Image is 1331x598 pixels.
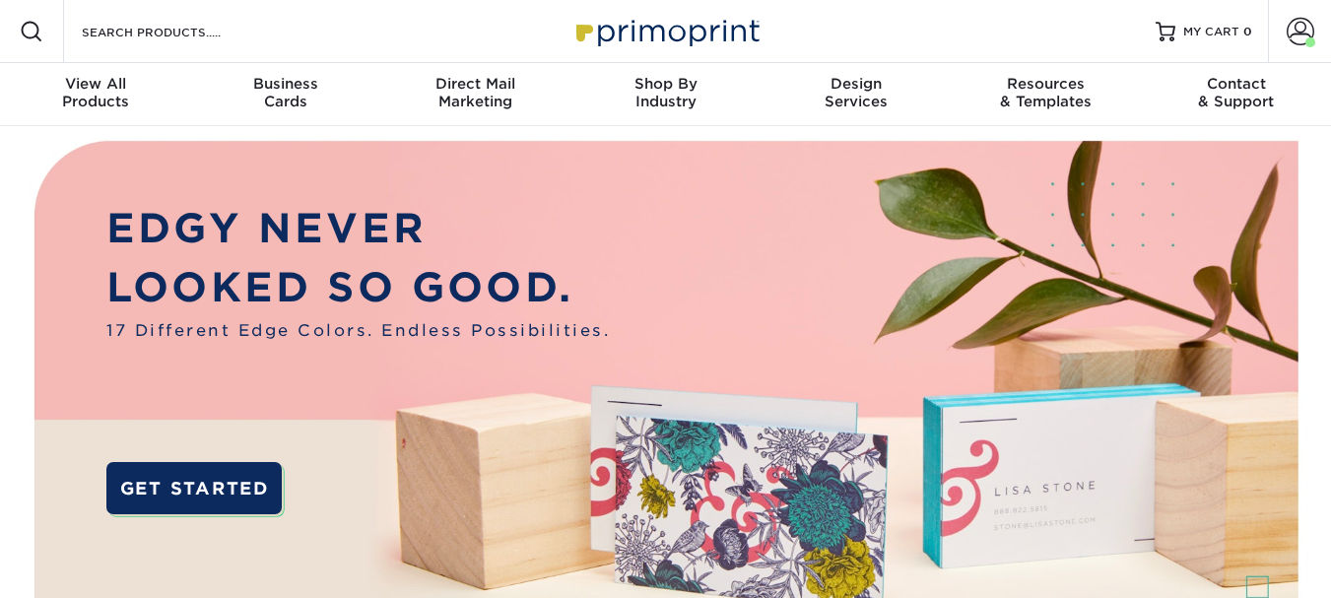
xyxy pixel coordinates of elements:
[567,10,765,52] img: Primoprint
[1141,75,1331,110] div: & Support
[951,63,1141,126] a: Resources& Templates
[761,75,951,110] div: Services
[80,20,272,43] input: SEARCH PRODUCTS.....
[1141,75,1331,93] span: Contact
[190,75,380,110] div: Cards
[190,63,380,126] a: BusinessCards
[106,199,610,259] p: EDGY NEVER
[380,75,570,110] div: Marketing
[1243,25,1252,38] span: 0
[570,75,761,110] div: Industry
[761,75,951,93] span: Design
[106,462,282,514] a: GET STARTED
[1183,24,1239,40] span: MY CART
[951,75,1141,110] div: & Templates
[190,75,380,93] span: Business
[951,75,1141,93] span: Resources
[106,318,610,342] span: 17 Different Edge Colors. Endless Possibilities.
[761,63,951,126] a: DesignServices
[380,63,570,126] a: Direct MailMarketing
[570,63,761,126] a: Shop ByIndustry
[1141,63,1331,126] a: Contact& Support
[106,258,610,318] p: LOOKED SO GOOD.
[570,75,761,93] span: Shop By
[380,75,570,93] span: Direct Mail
